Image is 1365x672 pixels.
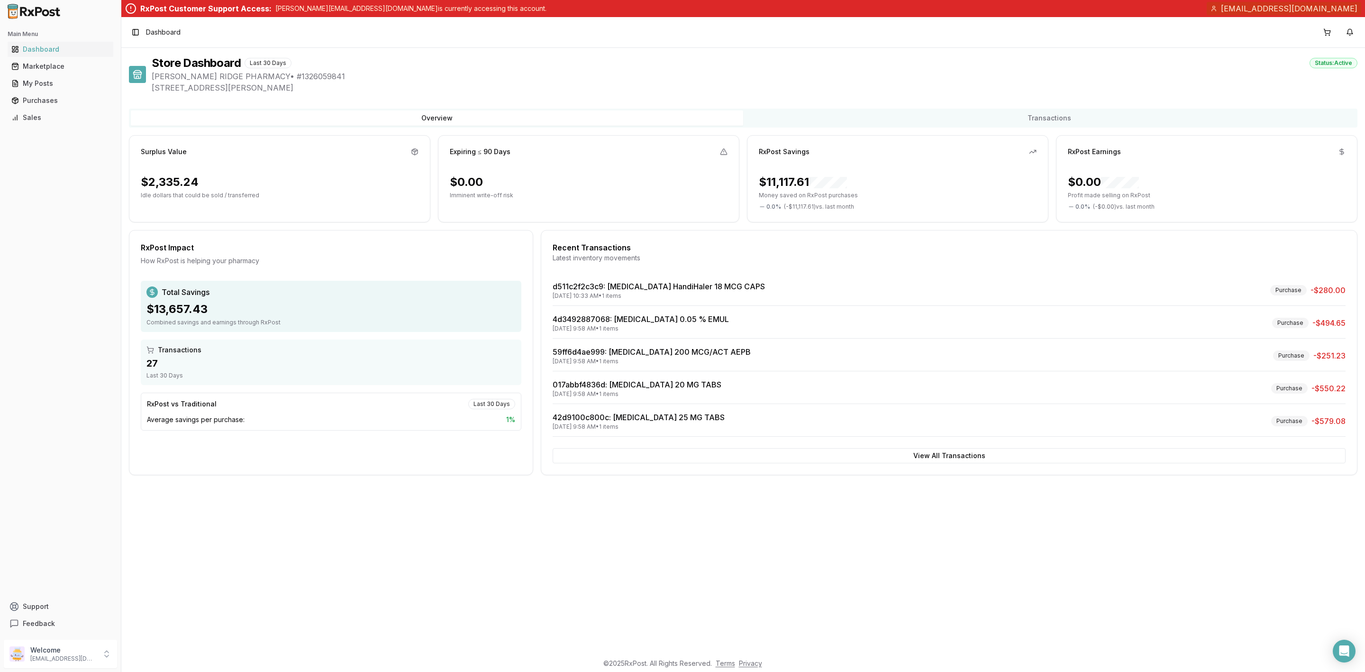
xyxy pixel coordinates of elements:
[553,358,751,365] div: [DATE] 9:58 AM • 1 items
[8,109,113,126] a: Sales
[4,615,117,632] button: Feedback
[11,62,109,71] div: Marketplace
[11,96,109,105] div: Purchases
[739,659,762,667] a: Privacy
[146,28,181,37] nav: breadcrumb
[1068,192,1346,199] p: Profit made selling on RxPost
[1271,383,1308,394] div: Purchase
[1313,350,1346,361] span: -$251.23
[759,147,810,156] div: RxPost Savings
[8,41,113,58] a: Dashboard
[1273,350,1310,361] div: Purchase
[141,242,521,253] div: RxPost Impact
[141,256,521,266] div: How RxPost is helping your pharmacy
[245,58,291,68] div: Last 30 Days
[4,76,117,91] button: My Posts
[4,42,117,57] button: Dashboard
[9,646,25,662] img: User avatar
[11,113,109,122] div: Sales
[1311,415,1346,427] span: -$579.08
[1333,640,1356,663] div: Open Intercom Messenger
[1312,317,1346,329] span: -$494.65
[1272,318,1309,328] div: Purchase
[152,55,241,71] h1: Store Dashboard
[30,645,96,655] p: Welcome
[1270,285,1307,295] div: Purchase
[759,175,847,190] div: $11,117.61
[1310,58,1357,68] div: Status: Active
[553,423,725,431] div: [DATE] 9:58 AM • 1 items
[450,175,483,190] div: $0.00
[147,415,245,424] span: Average savings per purchase:
[23,619,55,628] span: Feedback
[450,192,728,199] p: Imminent write-off risk
[716,659,735,667] a: Terms
[1068,175,1139,190] div: $0.00
[553,390,721,398] div: [DATE] 9:58 AM • 1 items
[1221,3,1357,14] span: [EMAIL_ADDRESS][DOMAIN_NAME]
[146,357,516,370] div: 27
[4,598,117,615] button: Support
[8,75,113,92] a: My Posts
[553,242,1346,253] div: Recent Transactions
[8,92,113,109] a: Purchases
[4,4,64,19] img: RxPost Logo
[140,3,272,14] div: RxPost Customer Support Access:
[4,59,117,74] button: Marketplace
[468,399,515,409] div: Last 30 Days
[553,347,751,357] a: 59ff6d4ae999: [MEDICAL_DATA] 200 MCG/ACT AEPB
[553,253,1346,263] div: Latest inventory movements
[8,58,113,75] a: Marketplace
[141,147,187,156] div: Surplus Value
[141,192,419,199] p: Idle dollars that could be sold / transferred
[146,372,516,379] div: Last 30 Days
[1271,416,1308,426] div: Purchase
[1075,203,1090,211] span: 0.0 %
[158,345,201,355] span: Transactions
[275,4,546,13] p: [PERSON_NAME][EMAIL_ADDRESS][DOMAIN_NAME] is currently accessing this account.
[1311,383,1346,394] span: -$550.22
[152,71,1357,82] span: [PERSON_NAME] RIDGE PHARMACY • # 1326059841
[152,82,1357,93] span: [STREET_ADDRESS][PERSON_NAME]
[553,380,721,389] a: 017abbf4836d: [MEDICAL_DATA] 20 MG TABS
[1068,147,1121,156] div: RxPost Earnings
[4,93,117,108] button: Purchases
[146,302,516,317] div: $13,657.43
[553,413,725,422] a: 42d9100c800c: [MEDICAL_DATA] 25 MG TABS
[147,399,217,409] div: RxPost vs Traditional
[759,192,1037,199] p: Money saved on RxPost purchases
[1093,203,1155,211] span: ( - $0.00 ) vs. last month
[1310,285,1346,296] span: -$280.00
[162,286,209,298] span: Total Savings
[450,147,510,156] div: Expiring ≤ 90 Days
[4,110,117,125] button: Sales
[146,28,181,37] span: Dashboard
[8,30,113,38] h2: Main Menu
[506,415,515,424] span: 1 %
[11,79,109,88] div: My Posts
[766,203,781,211] span: 0.0 %
[553,448,1346,463] button: View All Transactions
[553,282,765,291] a: d511c2f2c3c9: [MEDICAL_DATA] HandiHaler 18 MCG CAPS
[743,110,1356,126] button: Transactions
[553,314,729,324] a: 4d3492887068: [MEDICAL_DATA] 0.05 % EMUL
[553,292,765,300] div: [DATE] 10:33 AM • 1 items
[30,655,96,663] p: [EMAIL_ADDRESS][DOMAIN_NAME]
[146,319,516,326] div: Combined savings and earnings through RxPost
[131,110,743,126] button: Overview
[11,45,109,54] div: Dashboard
[141,175,199,190] div: $2,335.24
[784,203,854,211] span: ( - $11,117.61 ) vs. last month
[553,325,729,332] div: [DATE] 9:58 AM • 1 items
